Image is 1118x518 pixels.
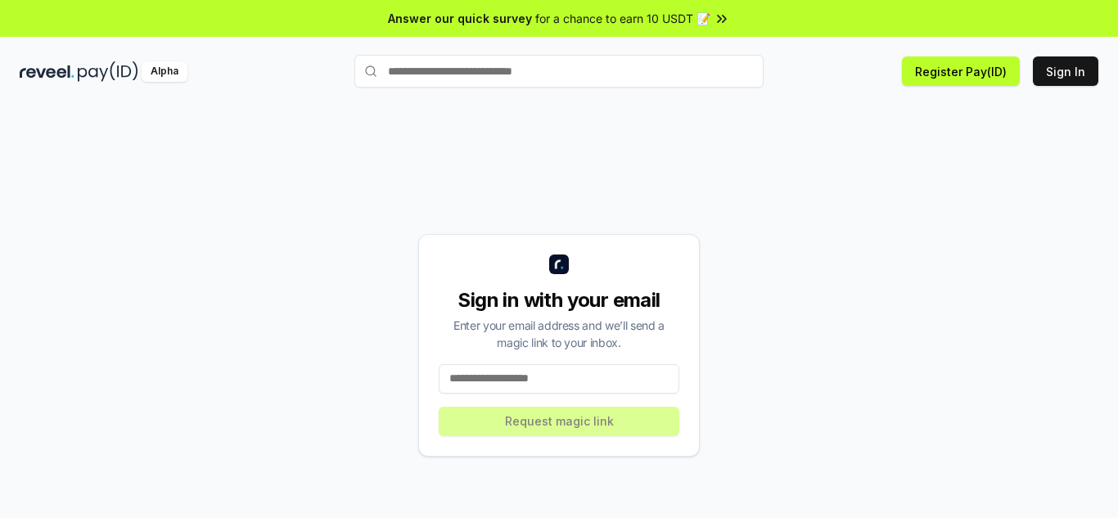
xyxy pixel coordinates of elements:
span: for a chance to earn 10 USDT 📝 [535,10,710,27]
span: Answer our quick survey [388,10,532,27]
img: reveel_dark [20,61,74,82]
div: Alpha [142,61,187,82]
div: Enter your email address and we’ll send a magic link to your inbox. [439,317,679,351]
img: logo_small [549,254,569,274]
button: Register Pay(ID) [902,56,1020,86]
div: Sign in with your email [439,287,679,313]
img: pay_id [78,61,138,82]
button: Sign In [1033,56,1098,86]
